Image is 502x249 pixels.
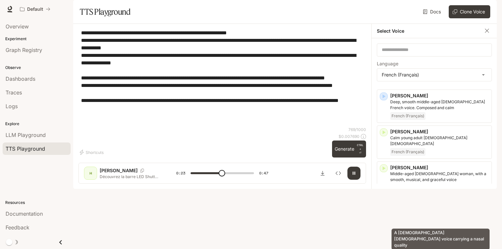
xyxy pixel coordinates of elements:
div: French (Français) [377,69,492,81]
p: Default [27,7,43,12]
p: Découvrez la barre LED Shutter IP67, spécialement conçue pour l’extérieur. Avec sa lentille grand... [100,174,160,179]
p: Language [377,61,398,66]
button: Copy Voice ID [138,169,147,173]
button: Inspect [332,167,345,180]
button: Download audio [316,167,329,180]
span: 0:23 [176,170,185,176]
p: [PERSON_NAME] [390,92,489,99]
p: Calm young adult French male [390,135,489,147]
a: Docs [422,5,443,18]
h1: TTS Playground [80,5,130,18]
button: All workspaces [17,3,53,16]
p: Deep, smooth middle-aged male French voice. Composed and calm [390,99,489,111]
button: GenerateCTRL +⏎ [332,141,366,158]
span: French (Français) [390,112,426,120]
p: [PERSON_NAME] [100,167,138,174]
div: H [85,168,96,178]
button: Shortcuts [78,147,106,158]
p: ⏎ [357,143,363,155]
p: [PERSON_NAME] [390,128,489,135]
span: 0:47 [259,170,268,176]
p: [PERSON_NAME] [390,164,489,171]
p: CTRL + [357,143,363,151]
button: Clone Voice [449,5,490,18]
p: Middle-aged French woman, with a smooth, musical, and graceful voice [390,171,489,183]
span: French (Français) [390,148,426,156]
